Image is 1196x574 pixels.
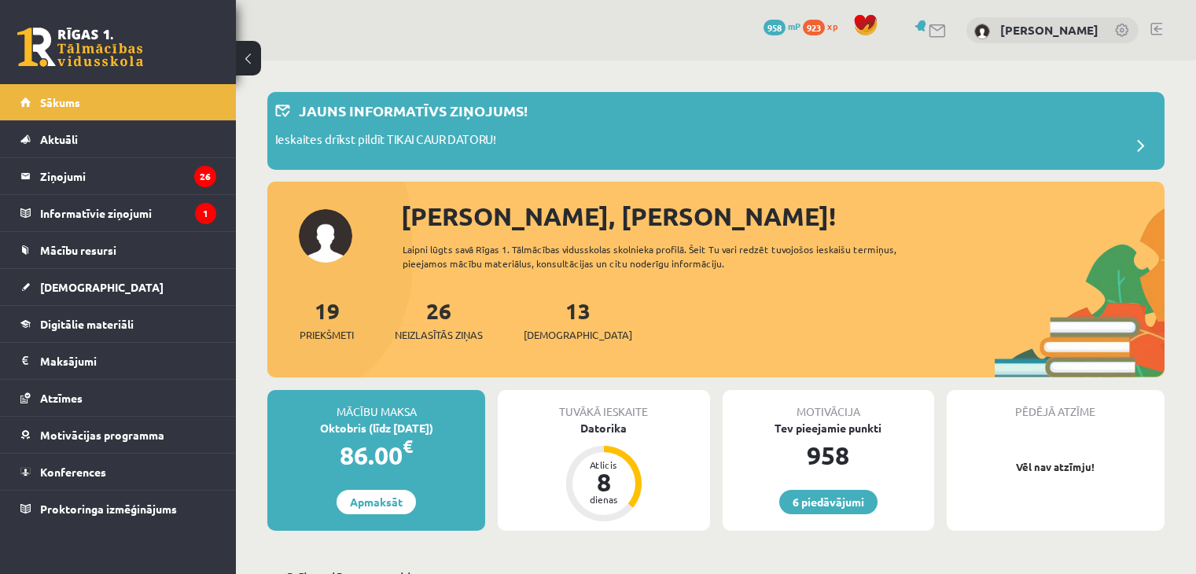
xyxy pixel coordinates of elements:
[20,121,216,157] a: Aktuāli
[395,296,483,343] a: 26Neizlasītās ziņas
[20,417,216,453] a: Motivācijas programma
[1000,22,1098,38] a: [PERSON_NAME]
[498,420,709,436] div: Datorika
[947,390,1165,420] div: Pēdējā atzīme
[40,391,83,405] span: Atzīmes
[524,327,632,343] span: [DEMOGRAPHIC_DATA]
[300,296,354,343] a: 19Priekšmeti
[580,495,627,504] div: dienas
[723,436,934,474] div: 958
[40,465,106,479] span: Konferences
[195,203,216,224] i: 1
[40,280,164,294] span: [DEMOGRAPHIC_DATA]
[40,428,164,442] span: Motivācijas programma
[20,269,216,305] a: [DEMOGRAPHIC_DATA]
[764,20,800,32] a: 958 mP
[20,232,216,268] a: Mācību resursi
[20,84,216,120] a: Sākums
[955,459,1157,475] p: Vēl nav atzīmju!
[275,100,1157,162] a: Jauns informatīvs ziņojums! Ieskaites drīkst pildīt TIKAI CAUR DATORU!
[974,24,990,39] img: Aleksejs Dovbenko
[20,343,216,379] a: Maksājumi
[403,435,413,458] span: €
[20,195,216,231] a: Informatīvie ziņojumi1
[337,490,416,514] a: Apmaksāt
[764,20,786,35] span: 958
[275,131,496,153] p: Ieskaites drīkst pildīt TIKAI CAUR DATORU!
[788,20,800,32] span: mP
[40,243,116,257] span: Mācību resursi
[827,20,837,32] span: xp
[779,490,878,514] a: 6 piedāvājumi
[803,20,845,32] a: 923 xp
[723,420,934,436] div: Tev pieejamie punkti
[401,197,1165,235] div: [PERSON_NAME], [PERSON_NAME]!
[20,380,216,416] a: Atzīmes
[524,296,632,343] a: 13[DEMOGRAPHIC_DATA]
[395,327,483,343] span: Neizlasītās ziņas
[723,390,934,420] div: Motivācija
[40,158,216,194] legend: Ziņojumi
[20,158,216,194] a: Ziņojumi26
[403,242,941,270] div: Laipni lūgts savā Rīgas 1. Tālmācības vidusskolas skolnieka profilā. Šeit Tu vari redzēt tuvojošo...
[40,343,216,379] legend: Maksājumi
[40,502,177,516] span: Proktoringa izmēģinājums
[498,390,709,420] div: Tuvākā ieskaite
[267,390,485,420] div: Mācību maksa
[17,28,143,67] a: Rīgas 1. Tālmācības vidusskola
[20,491,216,527] a: Proktoringa izmēģinājums
[498,420,709,524] a: Datorika Atlicis 8 dienas
[20,306,216,342] a: Digitālie materiāli
[580,460,627,469] div: Atlicis
[299,100,528,121] p: Jauns informatīvs ziņojums!
[40,195,216,231] legend: Informatīvie ziņojumi
[267,420,485,436] div: Oktobris (līdz [DATE])
[20,454,216,490] a: Konferences
[40,95,80,109] span: Sākums
[300,327,354,343] span: Priekšmeti
[40,132,78,146] span: Aktuāli
[580,469,627,495] div: 8
[40,317,134,331] span: Digitālie materiāli
[267,436,485,474] div: 86.00
[803,20,825,35] span: 923
[194,166,216,187] i: 26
